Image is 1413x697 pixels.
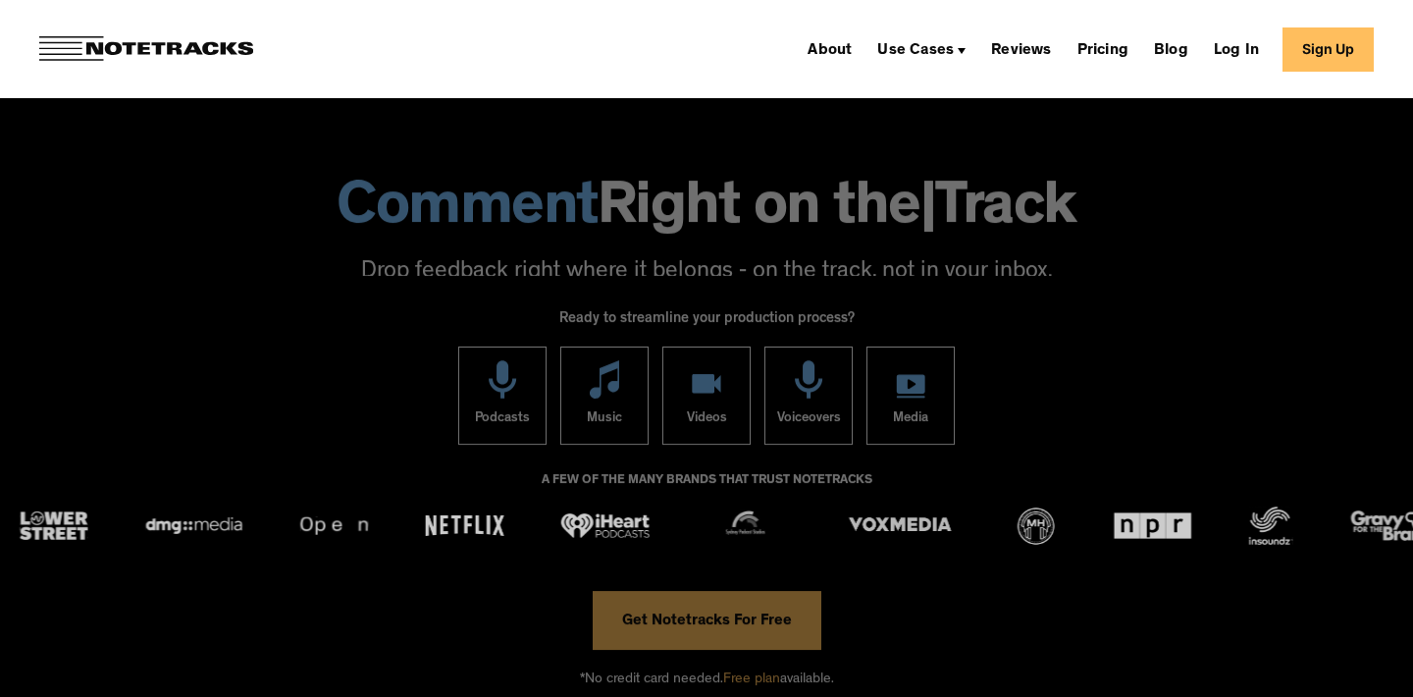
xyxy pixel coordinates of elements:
div: Music [587,399,622,444]
a: Log In [1206,33,1267,65]
a: Pricing [1070,33,1136,65]
p: Drop feedback right where it belongs - on the track, not in your inbox. [20,256,1393,290]
div: Videos [687,399,727,444]
a: Podcasts [458,347,547,445]
a: Voiceovers [764,347,853,445]
a: Blog [1146,33,1196,65]
h1: Right on the Track [20,181,1393,241]
a: Videos [662,347,751,445]
a: Sign Up [1282,27,1374,72]
a: Music [560,347,649,445]
div: A FEW OF THE MANY BRANDS THAT TRUST NOTETRACKS [542,464,872,517]
div: Ready to streamline your production process? [559,299,855,347]
div: Media [893,399,928,444]
div: Use Cases [877,43,954,59]
a: Media [866,347,955,445]
span: Comment [337,181,598,241]
span: | [920,181,936,241]
span: Free plan [723,672,780,687]
a: Get Notetracks For Free [593,591,821,650]
div: Use Cases [869,33,973,65]
a: Reviews [983,33,1059,65]
div: Voiceovers [777,399,841,444]
div: Podcasts [475,399,530,444]
a: About [800,33,860,65]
